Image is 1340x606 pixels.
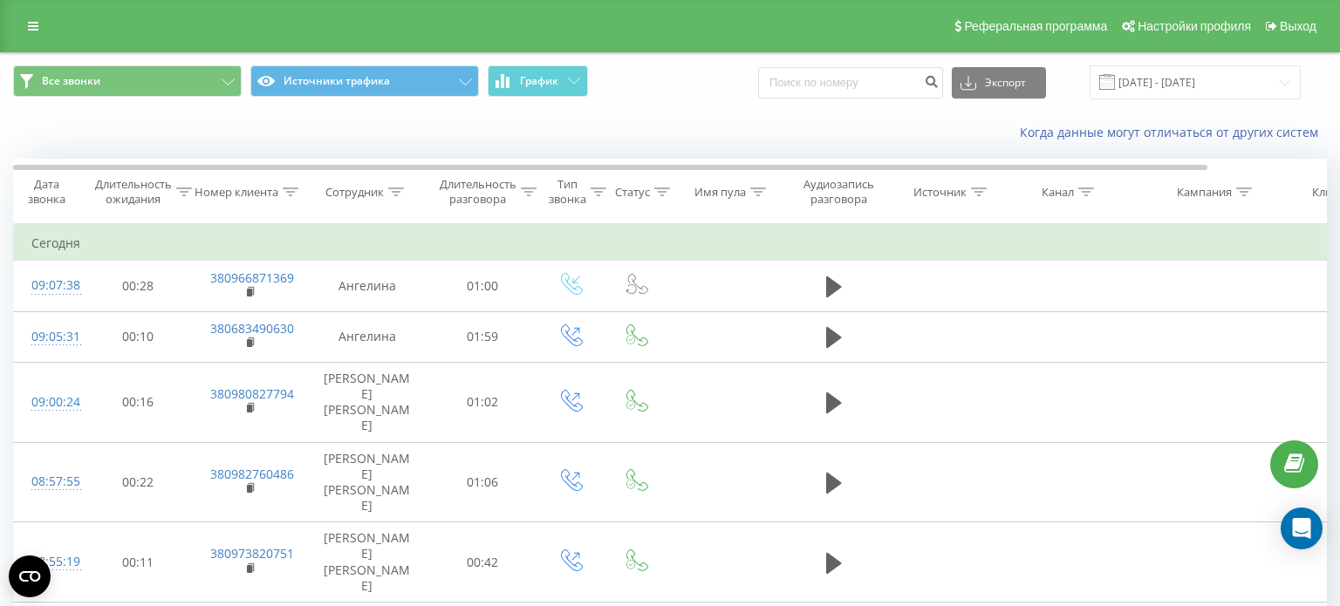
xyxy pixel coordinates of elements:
td: [PERSON_NAME] [PERSON_NAME] [306,362,428,442]
div: Сотрудник [325,185,384,200]
td: 01:02 [428,362,537,442]
button: График [488,65,588,97]
span: Выход [1280,19,1316,33]
span: Реферальная программа [964,19,1107,33]
td: 00:11 [84,522,193,603]
div: 09:07:38 [31,269,66,303]
div: Кампания [1177,185,1232,200]
div: 09:05:31 [31,320,66,354]
div: Тип звонка [549,177,586,207]
div: Длительность ожидания [95,177,172,207]
span: Настройки профиля [1138,19,1251,33]
td: 00:28 [84,261,193,311]
div: Open Intercom Messenger [1281,507,1323,549]
td: 00:22 [84,442,193,522]
td: Ангелина [306,311,428,362]
td: 00:16 [84,362,193,442]
div: Дата звонка [14,177,79,207]
button: Источники трафика [250,65,479,97]
td: 00:10 [84,311,193,362]
div: 09:00:24 [31,385,66,419]
a: 380966871369 [210,269,294,286]
button: Open CMP widget [9,555,51,597]
div: Аудиозапись разговора [796,177,881,207]
span: Все звонки [42,74,100,88]
div: Длительность разговора [440,177,516,207]
td: 00:42 [428,522,537,603]
a: 380982760486 [210,466,294,482]
div: Источник [913,185,967,200]
div: 08:57:55 [31,465,66,499]
td: 01:06 [428,442,537,522]
td: Ангелина [306,261,428,311]
a: 380683490630 [210,320,294,337]
button: Экспорт [952,67,1046,99]
input: Поиск по номеру [758,67,943,99]
a: Когда данные могут отличаться от других систем [1020,124,1327,140]
div: Статус [615,185,650,200]
td: 01:59 [428,311,537,362]
div: Имя пула [694,185,746,200]
a: 380973820751 [210,545,294,562]
a: 380980827794 [210,385,294,402]
div: 08:55:19 [31,545,66,579]
td: [PERSON_NAME] [PERSON_NAME] [306,442,428,522]
div: Номер клиента [195,185,278,200]
span: График [520,75,558,87]
td: 01:00 [428,261,537,311]
button: Все звонки [13,65,242,97]
div: Канал [1042,185,1074,200]
td: [PERSON_NAME] [PERSON_NAME] [306,522,428,603]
